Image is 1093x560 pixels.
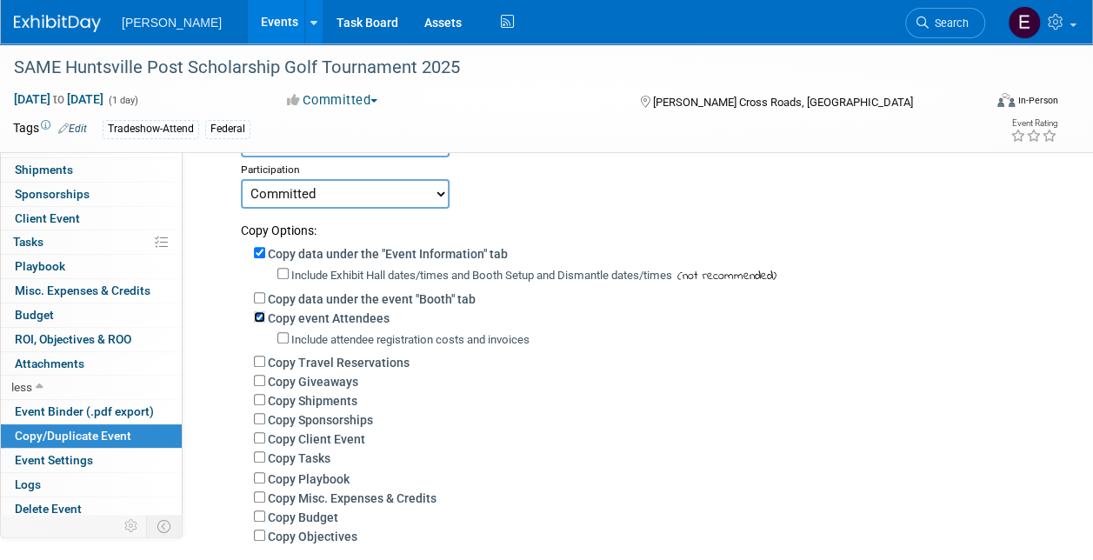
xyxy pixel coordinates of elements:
span: Event Binder (.pdf export) [15,404,154,418]
a: less [1,376,182,399]
a: Event Settings [1,449,182,472]
label: Copy Objectives [268,530,357,543]
label: Copy data under the "Event Information" tab [268,247,508,261]
a: ROI, Objectives & ROO [1,328,182,351]
span: [PERSON_NAME] [122,16,222,30]
label: Include attendee registration costs and invoices [291,333,530,346]
div: SAME Huntsville Post Scholarship Golf Tournament 2025 [8,52,969,83]
label: Copy Travel Reservations [268,356,410,370]
span: ROI, Objectives & ROO [15,332,131,346]
span: Event Settings [15,453,93,467]
td: Personalize Event Tab Strip [117,515,147,537]
span: Copy/Duplicate Event [15,429,131,443]
a: Event Binder (.pdf export) [1,400,182,423]
label: Copy Budget [268,510,338,524]
label: Copy Shipments [268,394,357,408]
img: Emy Volk [1008,6,1041,39]
div: Federal [205,120,250,138]
div: Copy Options: [241,209,1045,239]
span: Delete Event [15,502,82,516]
div: In-Person [1017,94,1058,107]
td: Toggle Event Tabs [147,515,183,537]
span: [PERSON_NAME] Cross Roads, [GEOGRAPHIC_DATA] [653,96,913,109]
span: (not recommended) [672,267,776,285]
label: Copy Playbook [268,472,350,486]
td: Tags [13,119,87,139]
span: Tasks [13,235,43,249]
a: Client Event [1,207,182,230]
span: less [11,380,32,394]
div: Participation [241,157,1045,178]
a: Delete Event [1,497,182,521]
label: Copy event Attendees [268,311,390,325]
label: Copy data under the event "Booth" tab [268,292,476,306]
a: Attachments [1,352,182,376]
a: Tasks [1,230,182,254]
div: Tradeshow-Attend [103,120,199,138]
a: Playbook [1,255,182,278]
a: Misc. Expenses & Credits [1,279,182,303]
a: Edit [58,123,87,135]
span: Misc. Expenses & Credits [15,283,150,297]
button: Committed [281,91,384,110]
a: Shipments [1,158,182,182]
span: Playbook [15,259,65,273]
img: Format-Inperson.png [997,93,1015,107]
span: Logs [15,477,41,491]
span: Budget [15,308,54,322]
label: Include Exhibit Hall dates/times and Booth Setup and Dismantle dates/times [291,269,672,282]
span: to [50,92,67,106]
div: Event Format [906,90,1058,117]
label: Copy Misc. Expenses & Credits [268,491,437,505]
div: Event Rating [1010,119,1057,128]
span: Client Event [15,211,80,225]
a: Search [905,8,985,38]
span: Shipments [15,163,73,177]
span: Attachments [15,357,84,370]
a: Copy/Duplicate Event [1,424,182,448]
span: Search [929,17,969,30]
img: ExhibitDay [14,15,101,32]
a: Budget [1,303,182,327]
a: Logs [1,473,182,497]
span: [DATE] [DATE] [13,91,104,107]
label: Copy Sponsorships [268,413,373,427]
label: Copy Client Event [268,432,365,446]
label: Copy Tasks [268,451,330,465]
label: Copy Giveaways [268,375,358,389]
span: (1 day) [107,95,138,106]
span: Sponsorships [15,187,90,201]
a: Sponsorships [1,183,182,206]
